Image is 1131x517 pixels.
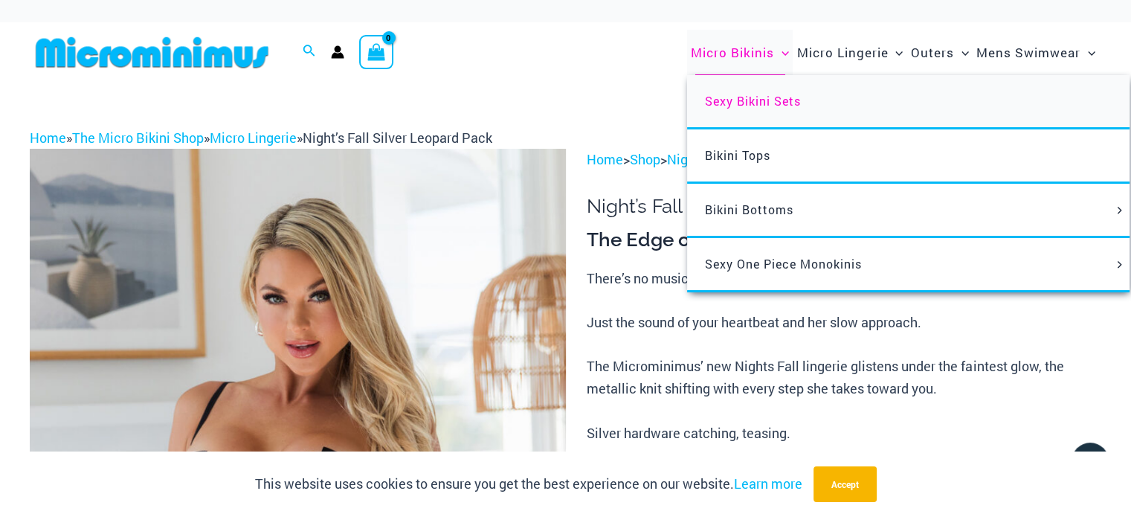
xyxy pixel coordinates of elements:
button: Accept [813,466,877,502]
span: Bikini Tops [705,147,770,163]
a: Sexy Bikini Sets [687,75,1130,129]
a: Mens SwimwearMenu ToggleMenu Toggle [973,30,1099,75]
a: Sexy One Piece MonokinisMenu ToggleMenu Toggle [687,238,1130,292]
h3: The Edge of Desire [587,228,1101,253]
a: Micro Lingerie [210,129,297,147]
a: OutersMenu ToggleMenu Toggle [907,30,973,75]
span: Night’s Fall Silver Leopard Pack [303,129,492,147]
span: Mens Swimwear [976,33,1080,71]
h1: Night’s Fall Silver Leopard Pack [587,195,1101,218]
a: Home [30,129,66,147]
span: Bikini Bottoms [705,202,793,217]
a: Bikini BottomsMenu ToggleMenu Toggle [687,184,1130,238]
a: Shop [630,150,660,168]
a: Account icon link [331,45,344,59]
a: Home [587,150,623,168]
a: Nights Fall [667,150,732,168]
a: The Micro Bikini Shop [72,129,204,147]
p: This website uses cookies to ensure you get the best experience on our website. [255,473,802,495]
span: Menu Toggle [1111,207,1127,214]
a: Micro BikinisMenu ToggleMenu Toggle [687,30,793,75]
a: Learn more [734,475,802,492]
span: Outers [911,33,954,71]
span: Menu Toggle [774,33,789,71]
span: Micro Lingerie [796,33,888,71]
span: Sexy Bikini Sets [705,93,801,109]
img: MM SHOP LOGO FLAT [30,36,274,69]
span: Sexy One Piece Monokinis [705,256,862,272]
span: Menu Toggle [888,33,903,71]
span: Micro Bikinis [691,33,774,71]
a: View Shopping Cart, empty [359,35,393,69]
a: Search icon link [303,42,316,62]
span: Menu Toggle [954,33,969,71]
a: Micro LingerieMenu ToggleMenu Toggle [793,30,906,75]
p: > > [587,149,1101,171]
span: Menu Toggle [1080,33,1095,71]
span: » » » [30,129,492,147]
span: Menu Toggle [1111,261,1127,269]
nav: Site Navigation [685,28,1101,77]
a: Bikini Tops [687,129,1130,184]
